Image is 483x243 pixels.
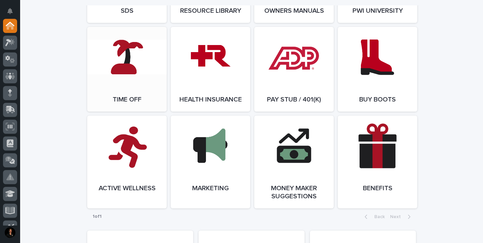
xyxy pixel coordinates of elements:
div: Notifications [8,8,17,19]
a: Marketing [171,116,250,208]
button: Notifications [3,4,17,18]
button: Back [359,214,387,220]
a: Buy Boots [338,27,417,112]
button: Next [387,214,416,220]
a: Money Maker Suggestions [254,116,334,208]
span: Back [370,214,385,219]
a: Active Wellness [87,116,167,208]
a: Health Insurance [171,27,250,112]
a: Time Off [87,27,167,112]
p: 1 of 1 [87,208,107,225]
a: Benefits [338,116,417,208]
button: users-avatar [3,226,17,240]
a: Pay Stub / 401(k) [254,27,334,112]
span: Next [390,214,405,219]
